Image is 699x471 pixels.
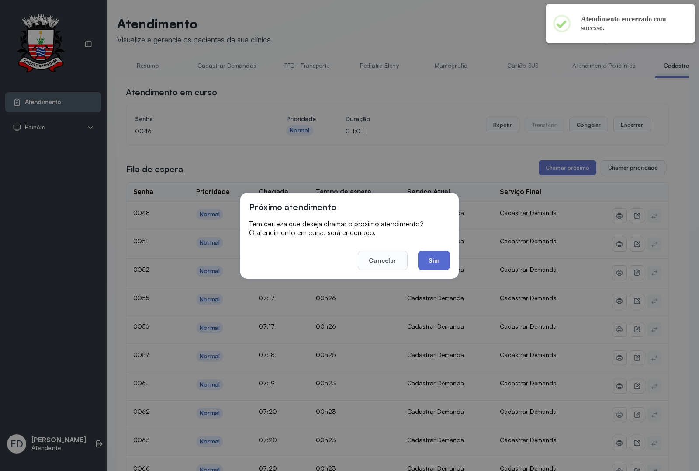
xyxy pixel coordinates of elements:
p: O atendimento em curso será encerrado. [249,228,450,237]
button: Sim [418,251,450,270]
h2: Atendimento encerrado com sucesso. [581,15,681,32]
h3: Próximo atendimento [249,201,336,212]
button: Cancelar [358,251,407,270]
p: Tem certeza que deseja chamar o próximo atendimento? [249,219,450,228]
